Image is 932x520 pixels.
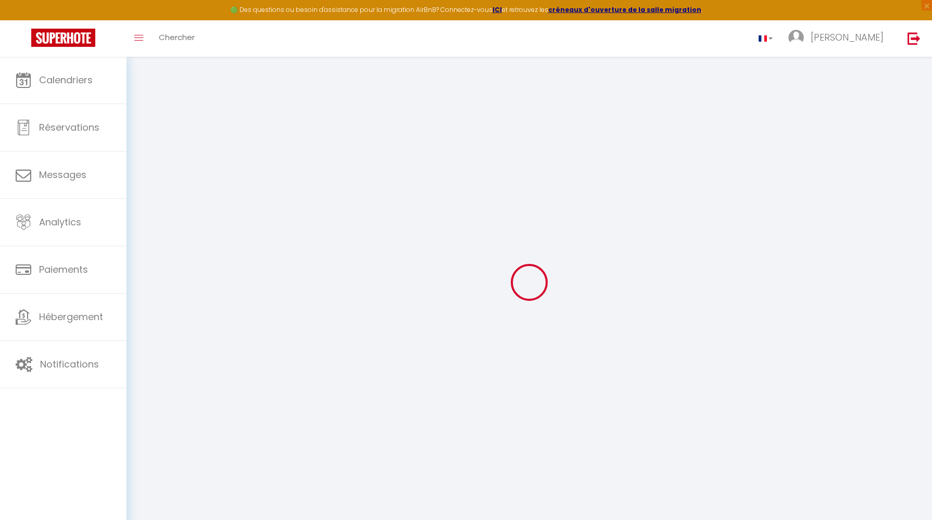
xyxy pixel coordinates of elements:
img: Super Booking [31,29,95,47]
span: Messages [39,168,86,181]
a: ICI [493,5,502,14]
span: Chercher [159,32,195,43]
img: logout [908,32,921,45]
span: [PERSON_NAME] [811,31,884,44]
span: Analytics [39,215,81,229]
span: Réservations [39,121,99,134]
span: Calendriers [39,73,93,86]
span: Paiements [39,263,88,276]
a: ... [PERSON_NAME] [780,20,897,57]
span: Notifications [40,358,99,371]
img: ... [788,30,804,45]
span: Hébergement [39,310,103,323]
a: Chercher [151,20,203,57]
a: créneaux d'ouverture de la salle migration [548,5,701,14]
